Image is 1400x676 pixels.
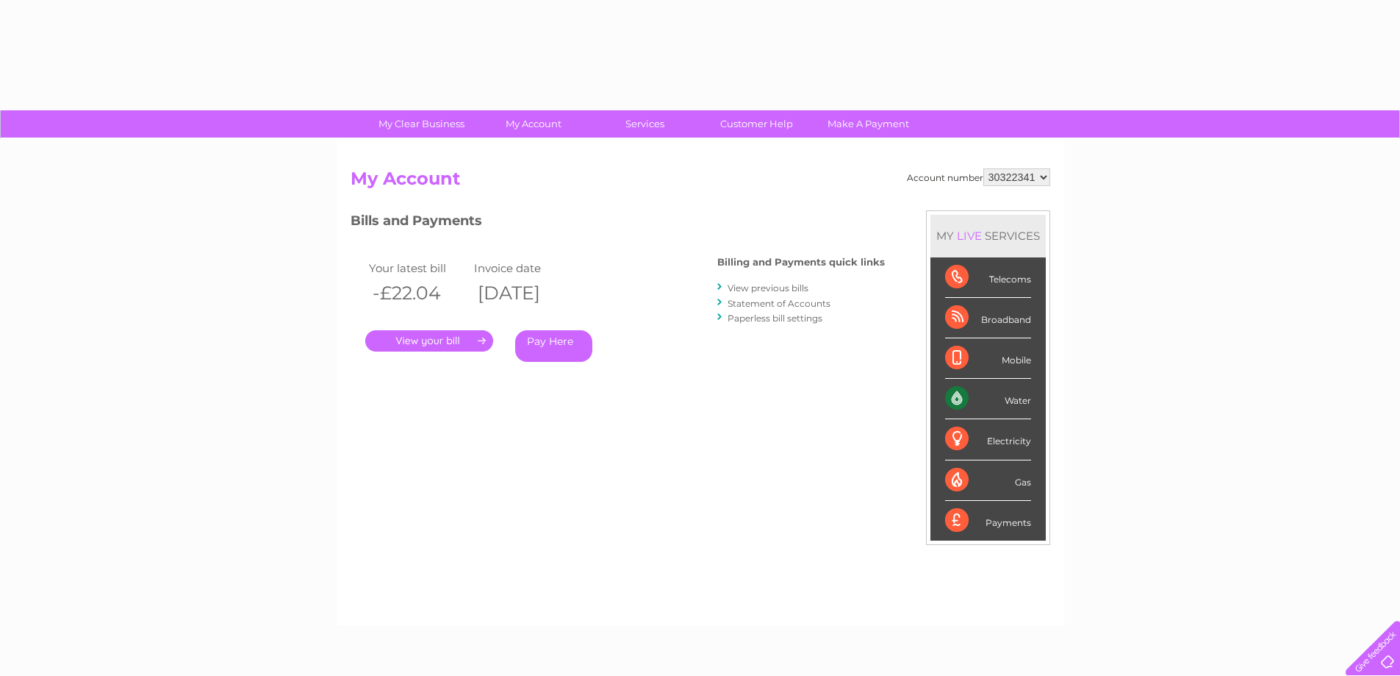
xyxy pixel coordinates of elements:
div: Water [945,379,1031,419]
a: Services [584,110,706,138]
div: Mobile [945,338,1031,379]
a: Make A Payment [808,110,929,138]
div: Electricity [945,419,1031,460]
a: View previous bills [728,282,808,293]
div: LIVE [954,229,985,243]
th: [DATE] [470,278,576,308]
a: . [365,330,493,352]
a: Paperless bill settings [728,313,822,324]
h2: My Account [351,168,1050,196]
div: Telecoms [945,257,1031,298]
div: Payments [945,501,1031,541]
div: Broadband [945,298,1031,338]
a: Pay Here [515,330,592,362]
a: My Clear Business [361,110,482,138]
div: MY SERVICES [930,215,1046,257]
td: Invoice date [470,258,576,278]
div: Gas [945,460,1031,501]
a: Customer Help [696,110,817,138]
a: Statement of Accounts [728,298,830,309]
div: Account number [907,168,1050,186]
h3: Bills and Payments [351,210,885,236]
a: My Account [473,110,594,138]
h4: Billing and Payments quick links [717,257,885,268]
td: Your latest bill [365,258,471,278]
th: -£22.04 [365,278,471,308]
